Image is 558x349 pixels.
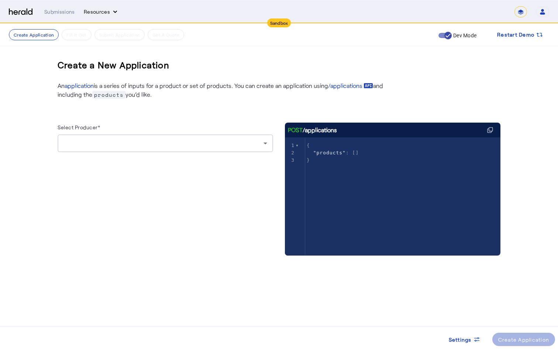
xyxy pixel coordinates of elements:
[307,143,310,148] span: {
[285,142,296,149] div: 1
[285,149,296,157] div: 2
[65,82,94,89] a: application
[62,29,91,40] button: Fill it Out
[92,91,125,99] span: products
[491,28,549,41] button: Restart Demo
[288,126,303,134] span: POST
[288,126,337,134] div: /applications
[58,53,169,77] h3: Create a New Application
[44,8,75,16] div: Submissions
[84,8,119,16] button: Resources dropdown menu
[148,29,184,40] button: Get A Quote
[267,18,291,27] div: Sandbox
[285,157,296,164] div: 3
[9,8,32,16] img: Herald Logo
[9,29,59,40] button: Create Application
[307,157,310,163] span: }
[58,81,390,99] p: An is a series of inputs for a product or set of products. You can create an application using an...
[94,29,145,40] button: Submit Application
[58,124,100,130] label: Select Producer*
[452,32,476,39] label: Dev Mode
[449,336,472,343] span: Settings
[285,123,500,241] herald-code-block: /applications
[497,30,534,39] span: Restart Demo
[307,150,359,155] span: : []
[443,333,486,346] button: Settings
[328,81,373,90] a: /applications
[313,150,346,155] span: "products"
